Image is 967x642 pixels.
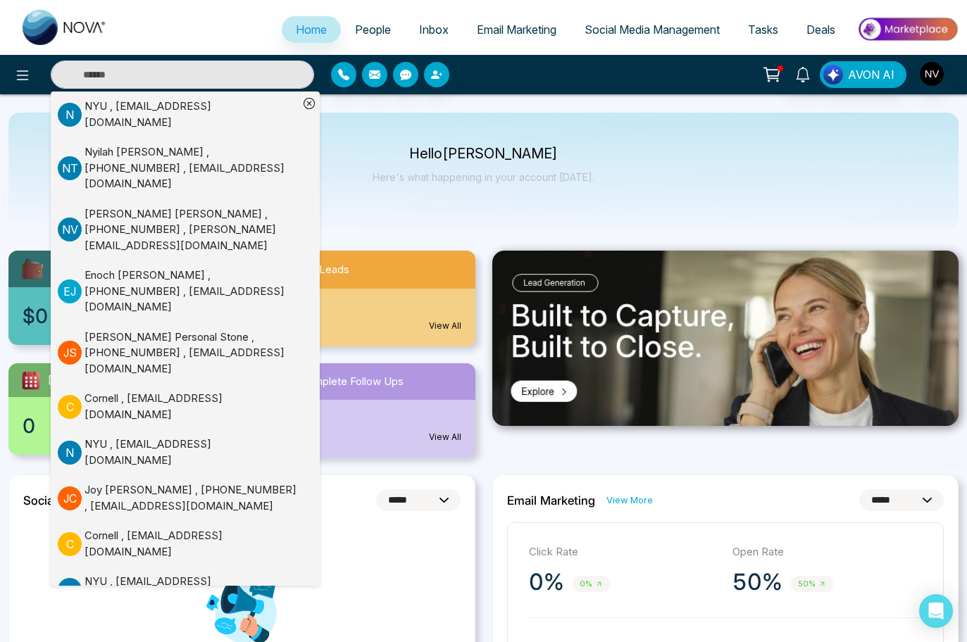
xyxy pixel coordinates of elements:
[20,369,42,391] img: todayTask.svg
[85,574,299,605] div: NYU , [EMAIL_ADDRESS][DOMAIN_NAME]
[529,544,718,560] p: Click Rate
[748,23,778,37] span: Tasks
[242,363,483,458] a: Incomplete Follow Ups0View All
[242,251,483,346] a: New Leads3View All
[419,23,449,37] span: Inbox
[529,568,564,596] p: 0%
[23,411,35,441] span: 0
[23,301,48,331] span: $0
[429,320,461,332] a: View All
[58,578,82,602] p: N
[85,99,299,130] div: NYU , [EMAIL_ADDRESS][DOMAIN_NAME]
[48,372,109,389] span: [DATE] Task
[58,156,82,180] p: N T
[85,528,299,560] div: Cornell , [EMAIL_ADDRESS][DOMAIN_NAME]
[373,171,594,183] p: Here's what happening in your account [DATE].
[373,148,594,160] p: Hello [PERSON_NAME]
[570,16,734,43] a: Social Media Management
[920,62,944,86] img: User Avatar
[792,16,849,43] a: Deals
[341,16,405,43] a: People
[820,61,906,88] button: AVON AI
[85,267,299,315] div: Enoch [PERSON_NAME] , [PHONE_NUMBER] , [EMAIL_ADDRESS][DOMAIN_NAME]
[85,144,299,192] div: Nyilah [PERSON_NAME] , [PHONE_NUMBER] , [EMAIL_ADDRESS][DOMAIN_NAME]
[292,374,404,390] span: Incomplete Follow Ups
[856,13,959,45] img: Market-place.gif
[806,23,835,37] span: Deals
[429,431,461,443] a: View All
[732,568,782,596] p: 50%
[58,218,82,241] p: N V
[606,493,653,507] a: View More
[85,436,299,468] div: NYU , [EMAIL_ADDRESS][DOMAIN_NAME]
[58,279,82,303] p: E J
[58,441,82,465] p: N
[919,594,953,628] div: Open Intercom Messenger
[848,66,894,83] span: AVON AI
[734,16,792,43] a: Tasks
[58,486,82,510] p: J C
[23,10,107,45] img: Nova CRM Logo
[58,341,82,365] p: J S
[791,576,833,592] span: 50%
[282,16,341,43] a: Home
[732,544,922,560] p: Open Rate
[823,65,843,84] img: Lead Flow
[85,206,299,254] div: [PERSON_NAME] [PERSON_NAME] , [PHONE_NUMBER] , [PERSON_NAME][EMAIL_ADDRESS][DOMAIN_NAME]
[585,23,720,37] span: Social Media Management
[85,482,299,514] div: Joy [PERSON_NAME] , [PHONE_NUMBER] , [EMAIL_ADDRESS][DOMAIN_NAME]
[573,576,610,592] span: 0%
[507,493,595,508] h2: Email Marketing
[85,391,299,422] div: Cornell , [EMAIL_ADDRESS][DOMAIN_NAME]
[23,493,93,508] h2: Social Media
[492,251,959,426] img: .
[355,23,391,37] span: People
[294,262,349,278] span: New Leads
[296,23,327,37] span: Home
[405,16,463,43] a: Inbox
[58,395,82,419] p: C
[58,103,82,127] p: N
[58,532,82,556] p: C
[20,256,45,282] img: availableCredit.svg
[463,16,570,43] a: Email Marketing
[477,23,556,37] span: Email Marketing
[85,329,299,377] div: [PERSON_NAME] Personal Stone , [PHONE_NUMBER] , [EMAIL_ADDRESS][DOMAIN_NAME]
